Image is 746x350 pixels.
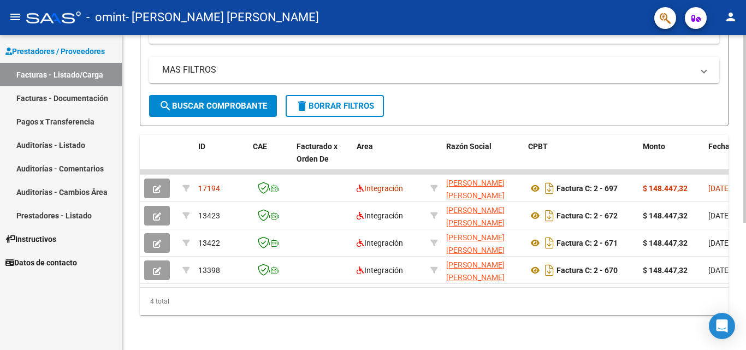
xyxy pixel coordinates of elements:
[556,239,618,247] strong: Factura C: 2 - 671
[643,239,688,247] strong: $ 148.447,32
[446,232,519,254] div: 23358533094
[149,95,277,117] button: Buscar Comprobante
[643,211,688,220] strong: $ 148.447,32
[542,262,556,279] i: Descargar documento
[643,142,665,151] span: Monto
[292,135,352,183] datatable-header-cell: Facturado x Orden De
[556,211,618,220] strong: Factura C: 2 - 672
[708,266,731,275] span: [DATE]
[86,5,126,29] span: - omint
[198,142,205,151] span: ID
[357,142,373,151] span: Area
[528,142,548,151] span: CPBT
[295,101,374,111] span: Borrar Filtros
[9,10,22,23] mat-icon: menu
[708,184,731,193] span: [DATE]
[357,266,403,275] span: Integración
[198,266,220,275] span: 13398
[352,135,426,183] datatable-header-cell: Area
[126,5,319,29] span: - [PERSON_NAME] [PERSON_NAME]
[159,101,267,111] span: Buscar Comprobante
[643,184,688,193] strong: $ 148.447,32
[446,179,505,200] span: [PERSON_NAME] [PERSON_NAME]
[159,99,172,112] mat-icon: search
[524,135,638,183] datatable-header-cell: CPBT
[297,142,338,163] span: Facturado x Orden De
[5,45,105,57] span: Prestadores / Proveedores
[724,10,737,23] mat-icon: person
[446,259,519,282] div: 23358533094
[708,239,731,247] span: [DATE]
[286,95,384,117] button: Borrar Filtros
[643,266,688,275] strong: $ 148.447,32
[5,257,77,269] span: Datos de contacto
[446,142,492,151] span: Razón Social
[709,313,735,339] div: Open Intercom Messenger
[638,135,704,183] datatable-header-cell: Monto
[295,99,309,112] mat-icon: delete
[253,142,267,151] span: CAE
[357,184,403,193] span: Integración
[542,234,556,252] i: Descargar documento
[446,177,519,200] div: 23358533094
[708,211,731,220] span: [DATE]
[5,233,56,245] span: Instructivos
[140,288,729,315] div: 4 total
[198,239,220,247] span: 13422
[149,57,719,83] mat-expansion-panel-header: MAS FILTROS
[198,184,220,193] span: 17194
[198,211,220,220] span: 13423
[357,239,403,247] span: Integración
[446,260,505,282] span: [PERSON_NAME] [PERSON_NAME]
[446,204,519,227] div: 23358533094
[248,135,292,183] datatable-header-cell: CAE
[162,64,693,76] mat-panel-title: MAS FILTROS
[542,180,556,197] i: Descargar documento
[194,135,248,183] datatable-header-cell: ID
[556,184,618,193] strong: Factura C: 2 - 697
[442,135,524,183] datatable-header-cell: Razón Social
[446,233,505,254] span: [PERSON_NAME] [PERSON_NAME]
[542,207,556,224] i: Descargar documento
[446,206,505,227] span: [PERSON_NAME] [PERSON_NAME]
[357,211,403,220] span: Integración
[556,266,618,275] strong: Factura C: 2 - 670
